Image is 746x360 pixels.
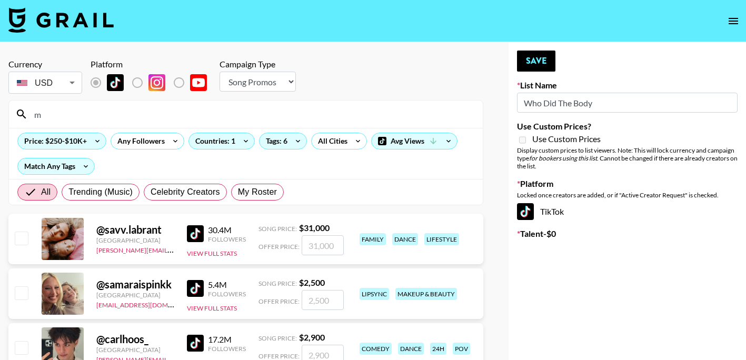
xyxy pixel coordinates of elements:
[299,332,325,342] strong: $ 2,900
[96,291,174,299] div: [GEOGRAPHIC_DATA]
[532,134,601,144] span: Use Custom Prices
[238,186,277,198] span: My Roster
[258,352,300,360] span: Offer Price:
[28,106,476,123] input: Search by User Name
[360,343,392,355] div: comedy
[208,334,246,345] div: 17.2M
[312,133,350,149] div: All Cities
[187,280,204,297] img: TikTok
[151,186,220,198] span: Celebrity Creators
[187,249,237,257] button: View Full Stats
[517,203,738,220] div: TikTok
[18,133,106,149] div: Price: $250-$10K+
[41,186,51,198] span: All
[91,59,215,69] div: Platform
[96,333,174,346] div: @ carlhoos_
[111,133,167,149] div: Any Followers
[258,297,300,305] span: Offer Price:
[302,235,344,255] input: 31,000
[208,235,246,243] div: Followers
[8,59,82,69] div: Currency
[187,304,237,312] button: View Full Stats
[517,191,738,199] div: Locked once creators are added, or if "Active Creator Request" is checked.
[208,345,246,353] div: Followers
[96,236,174,244] div: [GEOGRAPHIC_DATA]
[148,74,165,91] img: Instagram
[424,233,459,245] div: lifestyle
[68,186,133,198] span: Trending (Music)
[360,288,389,300] div: lipsync
[395,288,457,300] div: makeup & beauty
[398,343,424,355] div: dance
[96,278,174,291] div: @ samaraispinkk
[372,133,457,149] div: Avg Views
[91,72,215,94] div: List locked to TikTok.
[258,279,297,287] span: Song Price:
[187,335,204,352] img: TikTok
[96,223,174,236] div: @ savv.labrant
[260,133,306,149] div: Tags: 6
[299,223,330,233] strong: $ 31,000
[299,277,325,287] strong: $ 2,500
[96,299,202,309] a: [EMAIL_ADDRESS][DOMAIN_NAME]
[107,74,124,91] img: TikTok
[258,243,300,251] span: Offer Price:
[392,233,418,245] div: dance
[208,290,246,298] div: Followers
[517,80,738,91] label: List Name
[258,334,297,342] span: Song Price:
[189,133,254,149] div: Countries: 1
[517,146,738,170] div: Display custom prices to list viewers. Note: This will lock currency and campaign type . Cannot b...
[96,346,174,354] div: [GEOGRAPHIC_DATA]
[187,225,204,242] img: TikTok
[8,7,114,33] img: Grail Talent
[302,290,344,310] input: 2,500
[18,158,94,174] div: Match Any Tags
[529,154,597,162] em: for bookers using this list
[723,11,744,32] button: open drawer
[517,203,534,220] img: TikTok
[208,225,246,235] div: 30.4M
[517,228,738,239] label: Talent - $ 0
[258,225,297,233] span: Song Price:
[220,59,296,69] div: Campaign Type
[517,121,738,132] label: Use Custom Prices?
[517,51,555,72] button: Save
[430,343,446,355] div: 24h
[190,74,207,91] img: YouTube
[360,233,386,245] div: family
[96,244,252,254] a: [PERSON_NAME][EMAIL_ADDRESS][DOMAIN_NAME]
[517,178,738,189] label: Platform
[11,74,80,92] div: USD
[208,279,246,290] div: 5.4M
[453,343,470,355] div: pov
